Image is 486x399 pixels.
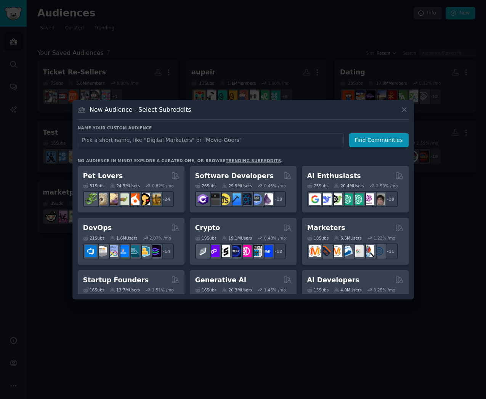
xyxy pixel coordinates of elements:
[195,287,217,293] div: 16 Sub s
[320,193,332,205] img: DeepSeek
[110,287,140,293] div: 13.7M Users
[352,193,364,205] img: chatgpt_prompts_
[382,191,398,207] div: + 18
[373,245,385,257] img: OnlineMarketing
[195,275,247,285] h2: Generative AI
[78,133,344,147] input: Pick a short name, like "Digital Marketers" or "Movie-Goers"
[149,235,171,241] div: 2.07 % /mo
[307,183,329,188] div: 25 Sub s
[250,193,262,205] img: AskComputerScience
[261,193,273,205] img: elixir
[117,245,129,257] img: DevOpsLinks
[330,245,342,257] img: AskMarketing
[195,235,217,241] div: 19 Sub s
[78,158,283,163] div: No audience in mind? Explore a curated one, or browse .
[218,245,230,257] img: ethstaker
[264,287,286,293] div: 1.46 % /mo
[83,171,123,181] h2: Pet Lovers
[229,245,241,257] img: web3
[138,245,150,257] img: aws_cdk
[197,193,209,205] img: csharp
[78,125,409,130] h3: Name your custom audience
[307,223,345,233] h2: Marketers
[341,193,353,205] img: chatgpt_promptDesign
[128,193,140,205] img: cockatiel
[334,287,362,293] div: 4.0M Users
[382,243,398,259] div: + 11
[334,183,364,188] div: 20.4M Users
[117,193,129,205] img: turtle
[218,193,230,205] img: learnjavascript
[229,193,241,205] img: iOSProgramming
[307,171,361,181] h2: AI Enthusiasts
[90,106,191,114] h3: New Audience - Select Subreddits
[222,183,252,188] div: 29.9M Users
[362,245,374,257] img: MarketingResearch
[152,183,174,188] div: 0.82 % /mo
[195,183,217,188] div: 26 Sub s
[309,245,321,257] img: content_marketing
[83,223,112,233] h2: DevOps
[320,245,332,257] img: bigseo
[83,287,104,293] div: 16 Sub s
[226,158,281,163] a: trending subreddits
[270,243,286,259] div: + 12
[352,245,364,257] img: googleads
[250,245,262,257] img: CryptoNews
[362,193,374,205] img: OpenAIDev
[341,245,353,257] img: Emailmarketing
[106,245,118,257] img: Docker_DevOps
[158,191,174,207] div: + 24
[85,193,97,205] img: herpetology
[261,245,273,257] img: defi_
[149,245,161,257] img: PlatformEngineers
[96,245,107,257] img: AWS_Certified_Experts
[307,275,359,285] h2: AI Developers
[374,235,395,241] div: 1.23 % /mo
[208,245,220,257] img: 0xPolygon
[349,133,409,147] button: Find Communities
[240,245,252,257] img: defiblockchain
[334,235,362,241] div: 6.5M Users
[195,223,220,233] h2: Crypto
[373,193,385,205] img: ArtificalIntelligence
[83,275,149,285] h2: Startup Founders
[110,235,138,241] div: 1.6M Users
[110,183,140,188] div: 24.3M Users
[240,193,252,205] img: reactnative
[85,245,97,257] img: azuredevops
[83,235,104,241] div: 21 Sub s
[264,183,286,188] div: 0.45 % /mo
[158,243,174,259] div: + 14
[208,193,220,205] img: software
[264,235,286,241] div: 0.48 % /mo
[197,245,209,257] img: ethfinance
[138,193,150,205] img: PetAdvice
[83,183,104,188] div: 31 Sub s
[152,287,174,293] div: 1.51 % /mo
[376,183,398,188] div: 2.50 % /mo
[195,171,274,181] h2: Software Developers
[309,193,321,205] img: GoogleGeminiAI
[106,193,118,205] img: leopardgeckos
[96,193,107,205] img: ballpython
[128,245,140,257] img: platformengineering
[222,235,252,241] div: 19.1M Users
[307,235,329,241] div: 18 Sub s
[330,193,342,205] img: AItoolsCatalog
[270,191,286,207] div: + 19
[222,287,252,293] div: 20.3M Users
[374,287,395,293] div: 3.25 % /mo
[307,287,329,293] div: 15 Sub s
[149,193,161,205] img: dogbreed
